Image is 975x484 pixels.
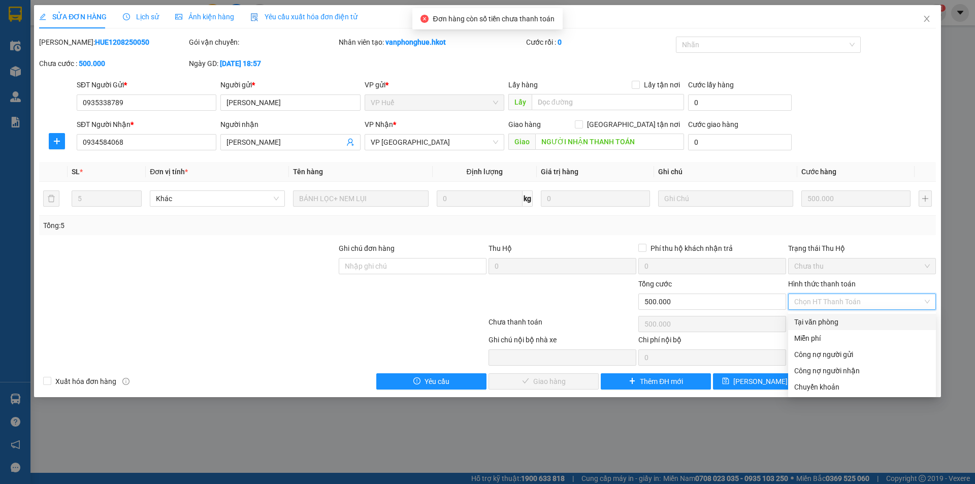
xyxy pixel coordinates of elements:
[433,15,554,23] span: Đơn hàng còn số tiền chưa thanh toán
[365,79,504,90] div: VP gửi
[220,119,360,130] div: Người nhận
[39,13,107,21] span: SỬA ĐƠN HÀNG
[788,280,856,288] label: Hình thức thanh toán
[489,244,512,252] span: Thu Hộ
[794,259,930,274] span: Chưa thu
[371,95,498,110] span: VP Huế
[640,376,683,387] span: Thêm ĐH mới
[413,377,420,385] span: exclamation-circle
[51,376,120,387] span: Xuất hóa đơn hàng
[733,376,815,387] span: [PERSON_NAME] thay đổi
[558,38,562,46] b: 0
[156,191,279,206] span: Khác
[794,316,930,328] div: Tại văn phòng
[526,37,674,48] div: Cước rồi :
[77,119,216,130] div: SĐT Người Nhận
[189,37,337,48] div: Gói vận chuyển:
[339,37,524,48] div: Nhân viên tạo:
[175,13,182,20] span: picture
[371,135,498,150] span: VP Ninh Bình
[39,58,187,69] div: Chưa cước :
[638,280,672,288] span: Tổng cước
[688,120,738,128] label: Cước giao hàng
[801,168,836,176] span: Cước hàng
[346,138,354,146] span: user-add
[640,79,684,90] span: Lấy tận nơi
[523,190,533,207] span: kg
[123,13,130,20] span: clock-circle
[150,168,188,176] span: Đơn vị tính
[913,5,941,34] button: Close
[794,333,930,344] div: Miễn phí
[646,243,737,254] span: Phí thu hộ khách nhận trả
[220,59,261,68] b: [DATE] 18:57
[794,294,930,309] span: Chọn HT Thanh Toán
[293,190,428,207] input: VD: Bàn, Ghế
[508,81,538,89] span: Lấy hàng
[688,94,792,111] input: Cước lấy hàng
[923,15,931,23] span: close
[123,13,159,21] span: Lịch sử
[654,162,797,182] th: Ghi chú
[293,168,323,176] span: Tên hàng
[175,13,234,21] span: Ảnh kiện hàng
[365,120,393,128] span: VP Nhận
[583,119,684,130] span: [GEOGRAPHIC_DATA] tận nơi
[788,346,936,363] div: Cước gửi hàng sẽ được ghi vào công nợ của người gửi
[788,363,936,379] div: Cước gửi hàng sẽ được ghi vào công nợ của người nhận
[49,137,64,145] span: plus
[638,334,786,349] div: Chi phí nội bộ
[794,349,930,360] div: Công nợ người gửi
[722,377,729,385] span: save
[467,168,503,176] span: Định lượng
[713,373,823,390] button: save[PERSON_NAME] thay đổi
[220,79,360,90] div: Người gửi
[788,243,936,254] div: Trạng thái Thu Hộ
[688,81,734,89] label: Cước lấy hàng
[541,190,650,207] input: 0
[72,168,80,176] span: SL
[801,190,911,207] input: 0
[794,365,930,376] div: Công nợ người nhận
[541,168,578,176] span: Giá trị hàng
[420,15,429,23] span: close-circle
[77,79,216,90] div: SĐT Người Gửi
[43,190,59,207] button: delete
[629,377,636,385] span: plus
[601,373,711,390] button: plusThêm ĐH mới
[425,376,449,387] span: Yêu cầu
[376,373,486,390] button: exclamation-circleYêu cầu
[487,316,637,334] div: Chưa thanh toán
[95,38,149,46] b: HUE1208250050
[122,378,129,385] span: info-circle
[339,244,395,252] label: Ghi chú đơn hàng
[919,190,932,207] button: plus
[535,134,684,150] input: Dọc đường
[508,120,541,128] span: Giao hàng
[39,13,46,20] span: edit
[658,190,793,207] input: Ghi Chú
[79,59,105,68] b: 500.000
[49,133,65,149] button: plus
[489,334,636,349] div: Ghi chú nội bộ nhà xe
[39,37,187,48] div: [PERSON_NAME]:
[250,13,258,21] img: icon
[688,134,792,150] input: Cước giao hàng
[508,134,535,150] span: Giao
[339,258,486,274] input: Ghi chú đơn hàng
[794,381,930,393] div: Chuyển khoản
[43,220,376,231] div: Tổng: 5
[532,94,684,110] input: Dọc đường
[489,373,599,390] button: checkGiao hàng
[508,94,532,110] span: Lấy
[250,13,357,21] span: Yêu cầu xuất hóa đơn điện tử
[385,38,446,46] b: vanphonghue.hkot
[189,58,337,69] div: Ngày GD:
